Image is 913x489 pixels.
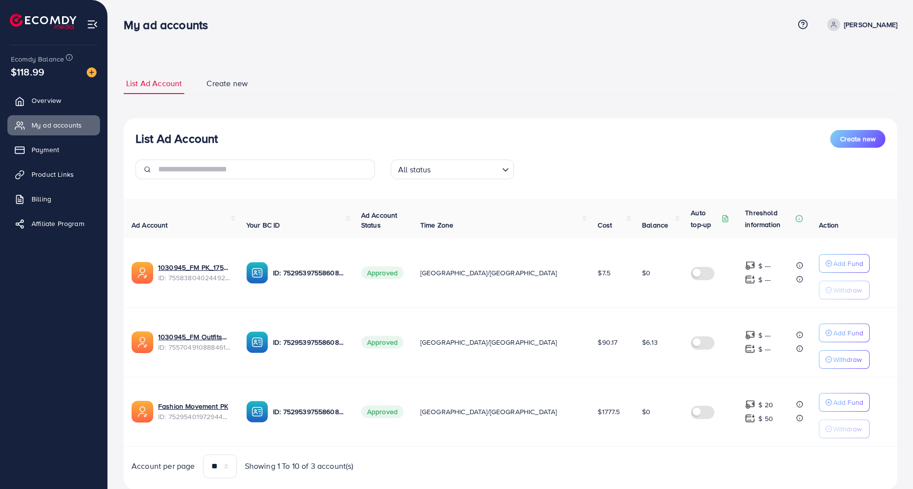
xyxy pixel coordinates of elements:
[819,324,870,342] button: Add Fund
[434,161,498,177] input: Search for option
[819,350,870,369] button: Withdraw
[158,332,231,342] a: 1030945_FM Outfits_1759512825336
[7,140,100,160] a: Payment
[598,268,610,278] span: $7.5
[833,284,862,296] p: Withdraw
[745,261,755,271] img: top-up amount
[246,401,268,423] img: ic-ba-acc.ded83a64.svg
[745,330,755,340] img: top-up amount
[11,54,64,64] span: Ecomdy Balance
[132,331,153,353] img: ic-ads-acc.e4c84228.svg
[132,220,168,230] span: Ad Account
[158,262,231,283] div: <span class='underline'>1030945_FM PK_1759822596175</span></br>7558380402449235984
[598,407,620,417] span: $1777.5
[273,267,345,279] p: ID: 7529539755860836369
[420,337,557,347] span: [GEOGRAPHIC_DATA]/[GEOGRAPHIC_DATA]
[32,219,84,228] span: Affiliate Program
[245,460,354,472] span: Showing 1 To 10 of 3 account(s)
[87,19,98,30] img: menu
[844,19,897,31] p: [PERSON_NAME]
[745,399,755,410] img: top-up amount
[745,274,755,285] img: top-up amount
[361,405,404,418] span: Approved
[158,332,231,352] div: <span class='underline'>1030945_FM Outfits_1759512825336</span></br>7557049108884619282
[11,65,44,79] span: $118.99
[32,169,74,179] span: Product Links
[833,327,863,339] p: Add Fund
[158,273,231,283] span: ID: 7558380402449235984
[7,115,100,135] a: My ad accounts
[361,210,398,230] span: Ad Account Status
[819,420,870,438] button: Withdraw
[7,214,100,233] a: Affiliate Program
[7,164,100,184] a: Product Links
[642,407,650,417] span: $0
[840,134,876,144] span: Create new
[158,342,231,352] span: ID: 7557049108884619282
[745,207,793,230] p: Threshold information
[246,220,280,230] span: Your BC ID
[361,266,404,279] span: Approved
[396,163,433,177] span: All status
[745,344,755,354] img: top-up amount
[642,220,668,230] span: Balance
[758,274,771,286] p: $ ---
[7,189,100,209] a: Billing
[823,18,897,31] a: [PERSON_NAME]
[758,413,773,424] p: $ 50
[819,281,870,299] button: Withdraw
[871,445,906,482] iframe: Chat
[830,130,885,148] button: Create new
[132,262,153,284] img: ic-ads-acc.e4c84228.svg
[642,268,650,278] span: $0
[598,337,617,347] span: $90.17
[819,254,870,273] button: Add Fund
[158,412,231,422] span: ID: 7529540197294407681
[758,399,773,411] p: $ 20
[135,131,218,146] h3: List Ad Account
[158,401,231,422] div: <span class='underline'>Fashion Movement PK</span></br>7529540197294407681
[833,258,863,269] p: Add Fund
[420,220,453,230] span: Time Zone
[391,160,514,179] div: Search for option
[132,401,153,423] img: ic-ads-acc.e4c84228.svg
[126,78,182,89] span: List Ad Account
[32,120,82,130] span: My ad accounts
[420,407,557,417] span: [GEOGRAPHIC_DATA]/[GEOGRAPHIC_DATA]
[833,423,862,435] p: Withdraw
[598,220,612,230] span: Cost
[758,329,771,341] p: $ ---
[758,343,771,355] p: $ ---
[420,268,557,278] span: [GEOGRAPHIC_DATA]/[GEOGRAPHIC_DATA]
[361,336,404,349] span: Approved
[206,78,248,89] span: Create new
[833,396,863,408] p: Add Fund
[7,91,100,110] a: Overview
[246,262,268,284] img: ic-ba-acc.ded83a64.svg
[833,354,862,365] p: Withdraw
[32,145,59,155] span: Payment
[158,262,231,272] a: 1030945_FM PK_1759822596175
[273,406,345,418] p: ID: 7529539755860836369
[158,401,228,411] a: Fashion Movement PK
[642,337,658,347] span: $6.13
[691,207,719,230] p: Auto top-up
[273,336,345,348] p: ID: 7529539755860836369
[32,96,61,105] span: Overview
[745,413,755,424] img: top-up amount
[10,14,76,29] img: logo
[132,460,195,472] span: Account per page
[758,260,771,272] p: $ ---
[819,393,870,412] button: Add Fund
[246,331,268,353] img: ic-ba-acc.ded83a64.svg
[87,67,97,77] img: image
[819,220,839,230] span: Action
[32,194,51,204] span: Billing
[124,18,216,32] h3: My ad accounts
